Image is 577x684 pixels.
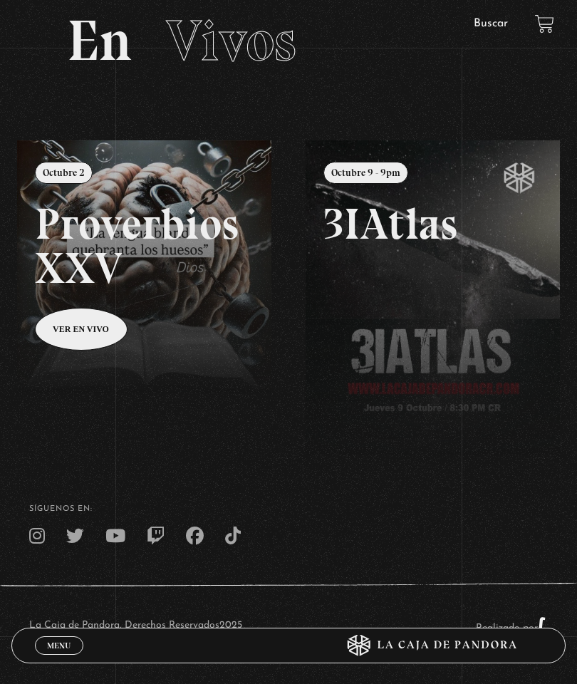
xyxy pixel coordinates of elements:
[67,12,510,69] h2: En
[474,18,508,29] a: Buscar
[166,6,296,75] span: Vivos
[42,653,76,663] span: Cerrar
[535,14,554,33] a: View your shopping cart
[29,505,549,513] h4: SÍguenos en:
[476,623,549,633] a: Realizado por
[47,641,71,650] span: Menu
[29,616,242,638] p: La Caja de Pandora, Derechos Reservados 2025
